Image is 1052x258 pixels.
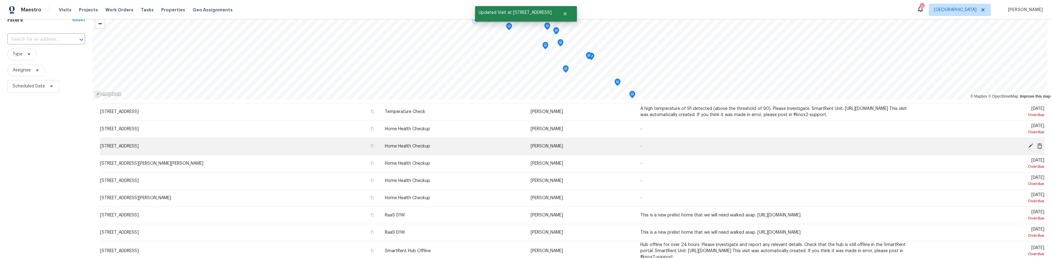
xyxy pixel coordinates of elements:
[924,107,1044,118] span: [DATE]
[555,8,575,20] button: Close
[13,83,45,89] span: Scheduled Date
[13,67,31,73] span: Assignee
[105,7,133,13] span: Work Orders
[369,178,375,183] button: Copy Address
[531,179,563,183] span: [PERSON_NAME]
[72,17,85,23] div: Reset
[100,127,139,131] span: [STREET_ADDRESS]
[369,160,375,166] button: Copy Address
[924,129,1044,135] div: Overdue
[59,7,71,13] span: Visits
[924,112,1044,118] div: Overdue
[924,181,1044,187] div: Overdue
[79,7,98,13] span: Projects
[1026,143,1035,149] span: Edit
[924,163,1044,170] div: Overdue
[924,227,1044,239] span: [DATE]
[614,79,621,88] div: Map marker
[924,124,1044,135] span: [DATE]
[553,27,559,37] div: Map marker
[640,107,907,117] span: A high temperature of 91 detected (above the threshold of 90). Please investigate. SmartRent Unit...
[531,249,563,253] span: [PERSON_NAME]
[1035,143,1044,149] span: Cancel
[544,22,550,32] div: Map marker
[629,91,635,100] div: Map marker
[640,213,801,217] span: This is a new prelist home that we will need walked asap. [URL][DOMAIN_NAME]
[924,193,1044,204] span: [DATE]
[924,232,1044,239] div: Overdue
[531,144,563,148] span: [PERSON_NAME]
[385,230,405,235] span: RaaS D1W
[640,161,642,166] span: -
[924,198,1044,204] div: Overdue
[970,94,987,99] a: Mapbox
[7,35,68,44] input: Search for an address...
[369,143,375,149] button: Copy Address
[369,229,375,235] button: Copy Address
[557,39,564,49] div: Map marker
[542,42,548,51] div: Map marker
[385,213,405,217] span: RaaS D1W
[100,179,139,183] span: [STREET_ADDRESS]
[94,91,121,98] a: Mapbox homepage
[531,127,563,131] span: [PERSON_NAME]
[385,144,430,148] span: Home Health Checkup
[934,7,977,13] span: [GEOGRAPHIC_DATA]
[1020,94,1050,99] a: Improve this map
[193,7,233,13] span: Geo Assignments
[21,7,41,13] span: Maestro
[77,35,86,44] button: Open
[506,23,512,32] div: Map marker
[640,144,642,148] span: -
[924,175,1044,187] span: [DATE]
[586,52,592,62] div: Map marker
[100,213,139,217] span: [STREET_ADDRESS]
[924,210,1044,221] span: [DATE]
[385,179,430,183] span: Home Health Checkup
[141,8,154,12] span: Tasks
[369,195,375,200] button: Copy Address
[924,251,1044,257] div: Overdue
[988,94,1018,99] a: OpenStreetMap
[100,196,171,200] span: [STREET_ADDRESS][PERSON_NAME]
[640,179,642,183] span: -
[472,17,478,26] div: Map marker
[369,109,375,114] button: Copy Address
[640,230,801,235] span: This is a new prelist home that we will need walked asap. [URL][DOMAIN_NAME]
[640,127,642,131] span: -
[385,249,431,253] span: SmartRent Hub Offline
[531,230,563,235] span: [PERSON_NAME]
[531,110,563,114] span: [PERSON_NAME]
[1005,7,1043,13] span: [PERSON_NAME]
[924,246,1044,257] span: [DATE]
[563,65,569,75] div: Map marker
[640,196,642,200] span: -
[369,248,375,253] button: Copy Address
[531,161,563,166] span: [PERSON_NAME]
[385,196,430,200] span: Home Health Checkup
[100,161,203,166] span: [STREET_ADDRESS][PERSON_NAME][PERSON_NAME]
[92,7,1047,99] canvas: Map
[100,110,139,114] span: [STREET_ADDRESS]
[531,213,563,217] span: [PERSON_NAME]
[385,110,425,114] span: Temperature Check
[531,196,563,200] span: [PERSON_NAME]
[920,4,924,10] div: 11
[161,7,185,13] span: Properties
[924,158,1044,170] span: [DATE]
[475,6,555,19] span: Updated Visit at [STREET_ADDRESS]
[924,215,1044,221] div: Overdue
[385,161,430,166] span: Home Health Checkup
[100,230,139,235] span: [STREET_ADDRESS]
[96,19,104,28] button: Zoom out
[7,17,72,23] h1: Filters
[100,249,139,253] span: [STREET_ADDRESS]
[369,212,375,218] button: Copy Address
[385,127,430,131] span: Home Health Checkup
[100,144,139,148] span: [STREET_ADDRESS]
[369,126,375,131] button: Copy Address
[13,51,22,57] span: Type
